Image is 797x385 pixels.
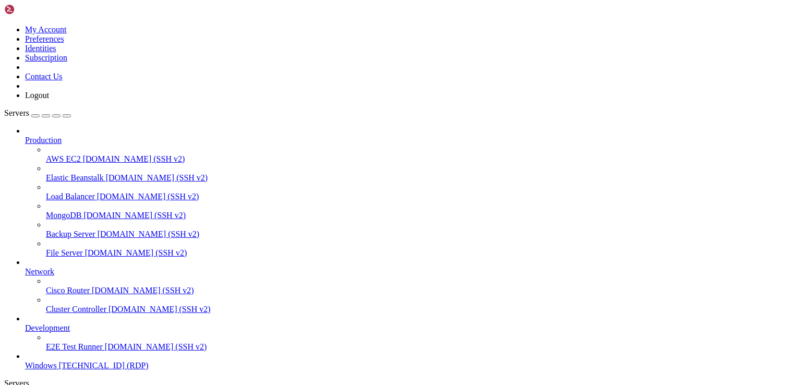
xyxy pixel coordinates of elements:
span: MongoDB [46,211,81,220]
a: Production [25,136,793,145]
li: Network [25,258,793,314]
span: Cisco Router [46,286,90,295]
a: Windows [TECHNICAL_ID] (RDP) [25,361,793,370]
span: Windows [25,361,57,370]
li: AWS EC2 [DOMAIN_NAME] (SSH v2) [46,145,793,164]
img: Shellngn [4,4,64,15]
a: MongoDB [DOMAIN_NAME] (SSH v2) [46,211,793,220]
li: Elastic Beanstalk [DOMAIN_NAME] (SSH v2) [46,164,793,183]
span: AWS EC2 [46,154,81,163]
span: [DOMAIN_NAME] (SSH v2) [97,192,199,201]
span: [DOMAIN_NAME] (SSH v2) [106,173,208,182]
span: [DOMAIN_NAME] (SSH v2) [98,230,200,238]
a: Logout [25,91,49,100]
a: Contact Us [25,72,63,81]
li: Backup Server [DOMAIN_NAME] (SSH v2) [46,220,793,239]
a: Development [25,323,793,333]
a: Load Balancer [DOMAIN_NAME] (SSH v2) [46,192,793,201]
li: Windows [TECHNICAL_ID] (RDP) [25,352,793,370]
li: Development [25,314,793,352]
a: Subscription [25,53,67,62]
span: [DOMAIN_NAME] (SSH v2) [105,342,207,351]
span: [DOMAIN_NAME] (SSH v2) [83,211,186,220]
a: Network [25,267,793,276]
li: MongoDB [DOMAIN_NAME] (SSH v2) [46,201,793,220]
a: File Server [DOMAIN_NAME] (SSH v2) [46,248,793,258]
a: AWS EC2 [DOMAIN_NAME] (SSH v2) [46,154,793,164]
a: Preferences [25,34,64,43]
li: Cisco Router [DOMAIN_NAME] (SSH v2) [46,276,793,295]
a: Servers [4,109,71,117]
li: Cluster Controller [DOMAIN_NAME] (SSH v2) [46,295,793,314]
span: Servers [4,109,29,117]
span: [DOMAIN_NAME] (SSH v2) [83,154,185,163]
span: [DOMAIN_NAME] (SSH v2) [92,286,194,295]
span: Development [25,323,70,332]
span: E2E Test Runner [46,342,103,351]
a: E2E Test Runner [DOMAIN_NAME] (SSH v2) [46,342,793,352]
a: Backup Server [DOMAIN_NAME] (SSH v2) [46,230,793,239]
a: Elastic Beanstalk [DOMAIN_NAME] (SSH v2) [46,173,793,183]
span: [TECHNICAL_ID] (RDP) [59,361,149,370]
li: E2E Test Runner [DOMAIN_NAME] (SSH v2) [46,333,793,352]
span: Cluster Controller [46,305,106,314]
li: Load Balancer [DOMAIN_NAME] (SSH v2) [46,183,793,201]
span: Backup Server [46,230,95,238]
span: Production [25,136,62,145]
span: Network [25,267,54,276]
span: Elastic Beanstalk [46,173,104,182]
a: My Account [25,25,67,34]
span: [DOMAIN_NAME] (SSH v2) [85,248,187,257]
li: File Server [DOMAIN_NAME] (SSH v2) [46,239,793,258]
li: Production [25,126,793,258]
a: Cluster Controller [DOMAIN_NAME] (SSH v2) [46,305,793,314]
span: Load Balancer [46,192,95,201]
a: Cisco Router [DOMAIN_NAME] (SSH v2) [46,286,793,295]
span: [DOMAIN_NAME] (SSH v2) [108,305,211,314]
a: Identities [25,44,56,53]
span: File Server [46,248,83,257]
